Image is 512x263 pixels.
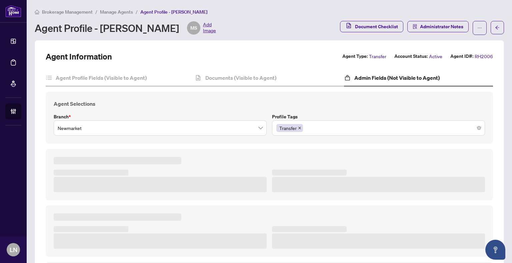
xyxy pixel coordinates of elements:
button: Open asap [485,240,505,260]
li: / [95,8,97,16]
label: Branch [54,113,267,120]
span: home [35,10,39,14]
span: Active [429,53,442,60]
span: ellipsis [477,26,482,30]
span: Transfer [279,124,297,132]
label: Account Status: [394,53,428,60]
span: Transfer [369,53,386,60]
span: Agent Profile - [PERSON_NAME] [140,9,207,15]
h4: Agent Selections [54,100,485,108]
label: Agent Type: [342,53,368,60]
div: Agent Profile - [PERSON_NAME] [35,21,216,35]
span: close [298,126,301,130]
span: Newmarket [58,122,263,134]
span: Document Checklist [355,21,398,32]
h2: Agent Information [46,51,112,62]
span: RH2006 [475,53,493,60]
span: LN [10,245,17,254]
h4: Admin Fields (Not Visible to Agent) [354,74,440,82]
span: close-circle [477,126,481,130]
label: Agent ID#: [450,53,473,60]
button: Administrator Notes [407,21,469,32]
span: Transfer [276,124,303,132]
li: / [136,8,138,16]
span: MS [190,24,197,32]
span: Manage Agents [100,9,133,15]
span: Brokerage Management [42,9,93,15]
label: Profile Tags [272,113,485,120]
h4: Agent Profile Fields (Visible to Agent) [56,74,147,82]
button: Document Checklist [340,21,403,32]
span: Administrator Notes [420,21,463,32]
h4: Documents (Visible to Agent) [205,74,276,82]
img: logo [5,5,21,17]
span: arrow-left [495,25,500,30]
span: solution [413,24,417,29]
span: Add Image [203,21,216,35]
